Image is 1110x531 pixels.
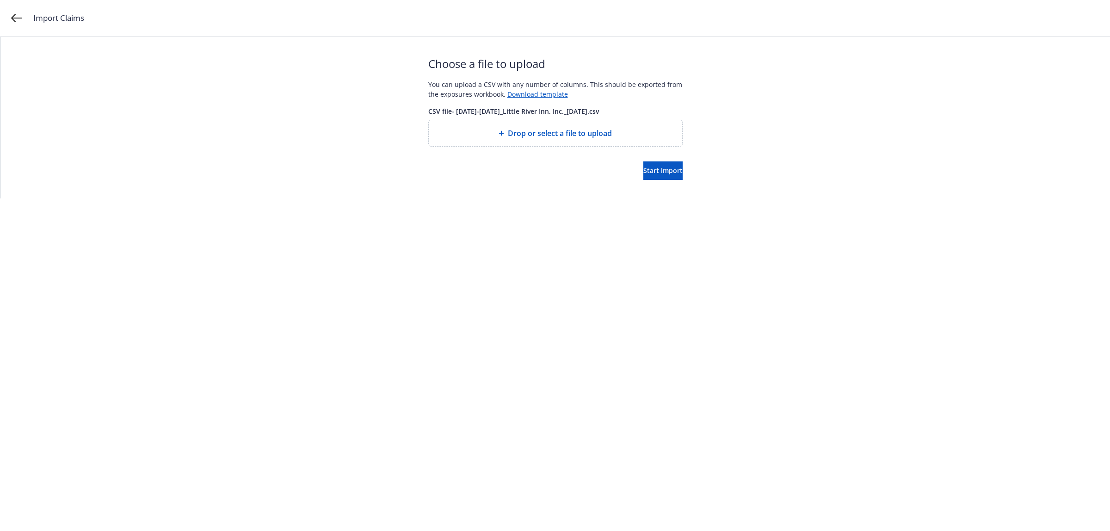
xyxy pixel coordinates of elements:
span: Drop or select a file to upload [508,128,612,139]
span: Choose a file to upload [428,56,683,72]
button: Start import [643,161,683,180]
div: Drop or select a file to upload [428,120,683,147]
span: Start import [643,166,683,175]
span: CSV file - [DATE]-[DATE]_Little River Inn, Inc._[DATE].csv [428,106,683,116]
span: Import Claims [33,12,84,24]
div: You can upload a CSV with any number of columns. This should be exported from the exposures workb... [428,80,683,99]
a: Download template [507,90,568,99]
